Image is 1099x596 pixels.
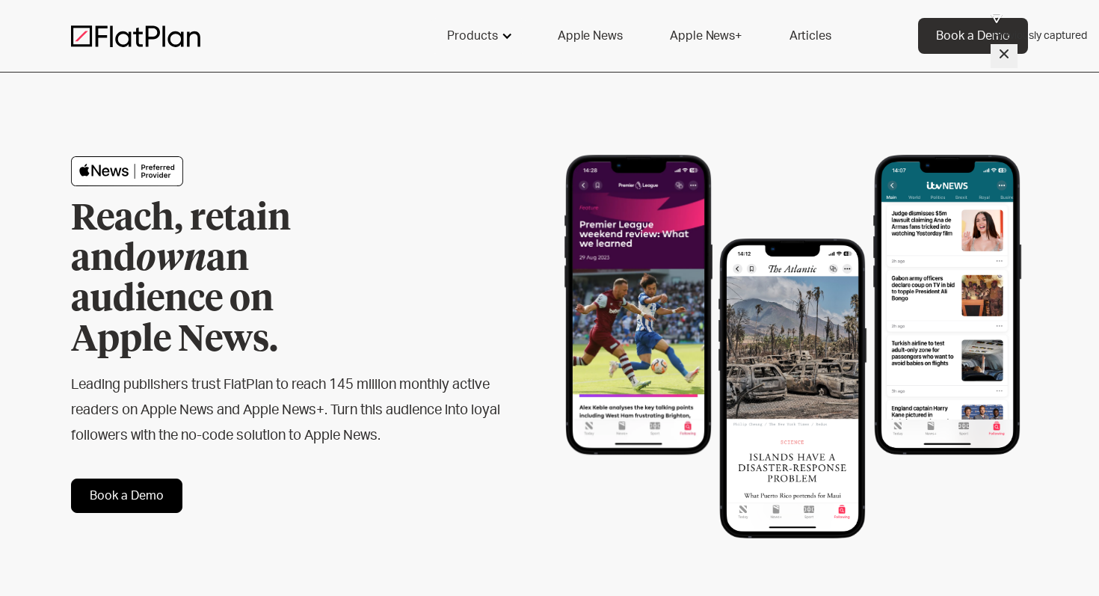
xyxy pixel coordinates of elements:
[136,242,206,277] em: own
[71,199,378,360] h1: Reach, retain and an audience on Apple News.
[71,372,502,449] h2: Leading publishers trust FlatPlan to reach 145 million monthly active readers on Apple News and A...
[936,27,1010,45] div: Book a Demo
[918,18,1028,54] a: Book a Demo
[447,27,498,45] div: Products
[429,18,528,54] div: Products
[772,18,849,54] a: Articles
[540,18,640,54] a: Apple News
[71,479,182,513] a: Book a Demo
[652,18,759,54] a: Apple News+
